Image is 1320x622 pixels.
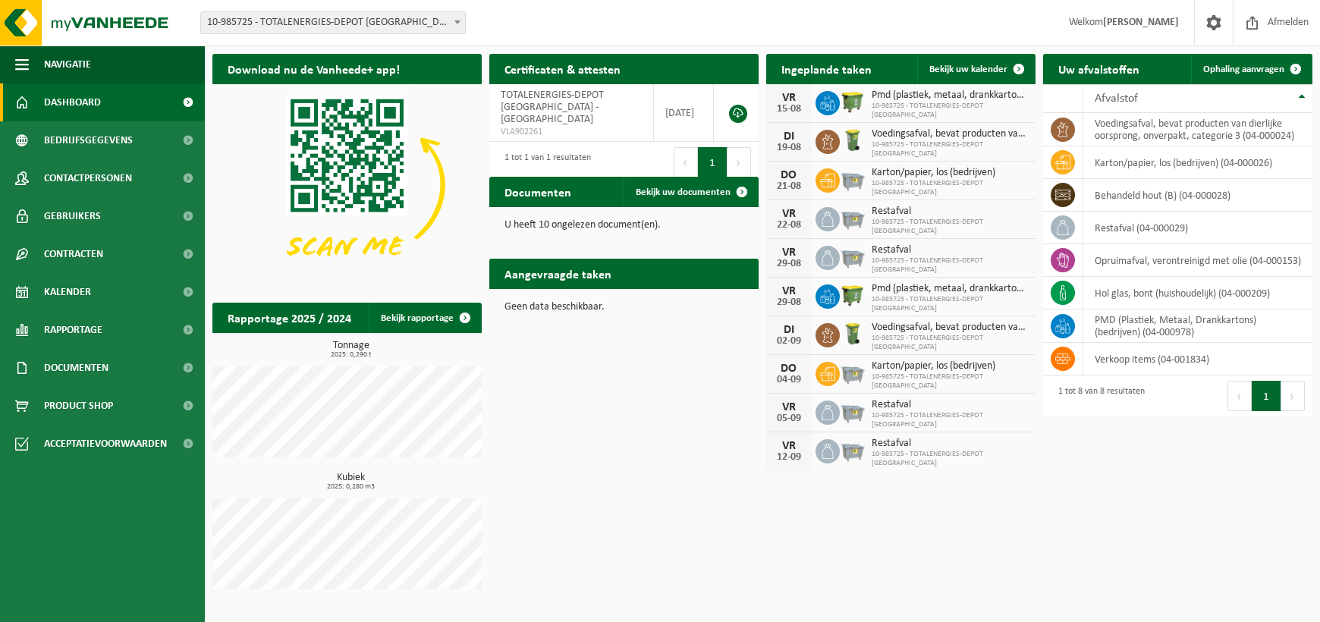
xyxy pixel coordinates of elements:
[44,83,101,121] span: Dashboard
[489,177,586,206] h2: Documenten
[774,247,804,259] div: VR
[840,282,866,308] img: WB-1100-HPE-GN-50
[840,243,866,269] img: WB-2500-GAL-GY-01
[1227,381,1252,411] button: Previous
[1083,244,1312,277] td: opruimafval, verontreinigd met olie (04-000153)
[774,104,804,115] div: 15-08
[840,360,866,385] img: WB-2500-GAL-GY-01
[774,297,804,308] div: 29-08
[872,360,1028,372] span: Karton/papier, los (bedrijven)
[840,398,866,424] img: WB-2500-GAL-GY-01
[872,140,1028,159] span: 10-985725 - TOTALENERGIES-DEPOT [GEOGRAPHIC_DATA]
[212,303,366,332] h2: Rapportage 2025 / 2024
[774,143,804,153] div: 19-08
[1252,381,1281,411] button: 1
[872,322,1028,334] span: Voedingsafval, bevat producten van dierlijke oorsprong, onverpakt, categorie 3
[200,11,466,34] span: 10-985725 - TOTALENERGIES-DEPOT ANTWERPEN - ANTWERPEN
[840,166,866,192] img: WB-2500-GAL-GY-01
[1083,212,1312,244] td: restafval (04-000029)
[369,303,480,333] a: Bekijk rapportage
[774,130,804,143] div: DI
[1083,146,1312,179] td: karton/papier, los (bedrijven) (04-000026)
[840,127,866,153] img: WB-0140-HPE-GN-50
[917,54,1034,84] a: Bekijk uw kalender
[44,273,91,311] span: Kalender
[44,311,102,349] span: Rapportage
[698,147,728,177] button: 1
[872,179,1028,197] span: 10-985725 - TOTALENERGIES-DEPOT [GEOGRAPHIC_DATA]
[929,64,1007,74] span: Bekijk uw kalender
[728,147,751,177] button: Next
[774,92,804,104] div: VR
[1083,179,1312,212] td: behandeld hout (B) (04-000028)
[44,197,101,235] span: Gebruikers
[44,349,108,387] span: Documenten
[44,387,113,425] span: Product Shop
[44,235,103,273] span: Contracten
[872,438,1028,450] span: Restafval
[201,12,465,33] span: 10-985725 - TOTALENERGIES-DEPOT ANTWERPEN - ANTWERPEN
[212,54,415,83] h2: Download nu de Vanheede+ app!
[654,84,714,142] td: [DATE]
[872,450,1028,468] span: 10-985725 - TOTALENERGIES-DEPOT [GEOGRAPHIC_DATA]
[220,351,482,359] span: 2025: 0,290 t
[504,220,743,231] p: U heeft 10 ongelezen document(en).
[872,167,1028,179] span: Karton/papier, los (bedrijven)
[1051,379,1145,413] div: 1 tot 8 van 8 resultaten
[774,208,804,220] div: VR
[774,220,804,231] div: 22-08
[872,206,1028,218] span: Restafval
[1083,113,1312,146] td: voedingsafval, bevat producten van dierlijke oorsprong, onverpakt, categorie 3 (04-000024)
[220,341,482,359] h3: Tonnage
[840,437,866,463] img: WB-2500-GAL-GY-01
[44,46,91,83] span: Navigatie
[774,169,804,181] div: DO
[872,256,1028,275] span: 10-985725 - TOTALENERGIES-DEPOT [GEOGRAPHIC_DATA]
[774,324,804,336] div: DI
[44,121,133,159] span: Bedrijfsgegevens
[872,399,1028,411] span: Restafval
[44,159,132,197] span: Contactpersonen
[872,90,1028,102] span: Pmd (plastiek, metaal, drankkartons) (bedrijven)
[766,54,887,83] h2: Ingeplande taken
[774,259,804,269] div: 29-08
[1203,64,1284,74] span: Ophaling aanvragen
[840,321,866,347] img: WB-0140-HPE-GN-50
[501,126,642,138] span: VLA902261
[774,452,804,463] div: 12-09
[774,401,804,413] div: VR
[44,425,167,463] span: Acceptatievoorwaarden
[1083,309,1312,343] td: PMD (Plastiek, Metaal, Drankkartons) (bedrijven) (04-000978)
[1103,17,1179,28] strong: [PERSON_NAME]
[1281,381,1305,411] button: Next
[872,244,1028,256] span: Restafval
[674,147,698,177] button: Previous
[1191,54,1311,84] a: Ophaling aanvragen
[840,205,866,231] img: WB-2500-GAL-GY-01
[220,473,482,491] h3: Kubiek
[774,375,804,385] div: 04-09
[220,483,482,491] span: 2025: 0,280 m3
[872,334,1028,352] span: 10-985725 - TOTALENERGIES-DEPOT [GEOGRAPHIC_DATA]
[1083,343,1312,375] td: verkoop items (04-001834)
[840,89,866,115] img: WB-1100-HPE-GN-50
[1083,277,1312,309] td: hol glas, bont (huishoudelijk) (04-000209)
[774,181,804,192] div: 21-08
[872,128,1028,140] span: Voedingsafval, bevat producten van dierlijke oorsprong, onverpakt, categorie 3
[504,302,743,313] p: Geen data beschikbaar.
[489,54,636,83] h2: Certificaten & attesten
[624,177,757,207] a: Bekijk uw documenten
[1043,54,1155,83] h2: Uw afvalstoffen
[212,84,482,286] img: Download de VHEPlus App
[501,90,604,125] span: TOTALENERGIES-DEPOT [GEOGRAPHIC_DATA] - [GEOGRAPHIC_DATA]
[872,283,1028,295] span: Pmd (plastiek, metaal, drankkartons) (bedrijven)
[636,187,731,197] span: Bekijk uw documenten
[497,146,591,179] div: 1 tot 1 van 1 resultaten
[872,218,1028,236] span: 10-985725 - TOTALENERGIES-DEPOT [GEOGRAPHIC_DATA]
[489,259,627,288] h2: Aangevraagde taken
[872,372,1028,391] span: 10-985725 - TOTALENERGIES-DEPOT [GEOGRAPHIC_DATA]
[774,363,804,375] div: DO
[872,411,1028,429] span: 10-985725 - TOTALENERGIES-DEPOT [GEOGRAPHIC_DATA]
[774,336,804,347] div: 02-09
[774,413,804,424] div: 05-09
